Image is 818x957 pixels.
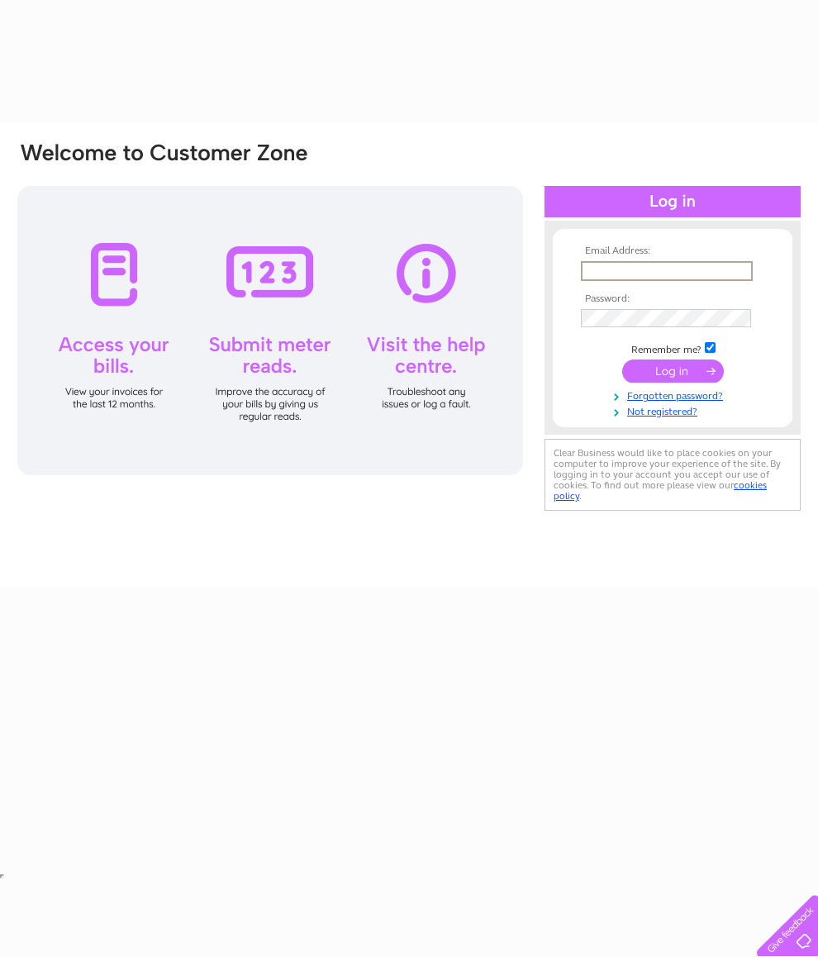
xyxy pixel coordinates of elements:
td: Remember me? [577,340,768,356]
a: Forgotten password? [581,387,768,402]
th: Password: [577,293,768,305]
th: Email Address: [577,245,768,257]
div: Clear Business would like to place cookies on your computer to improve your experience of the sit... [545,439,801,511]
a: Not registered? [581,402,768,418]
input: Submit [622,359,724,383]
a: cookies policy [554,479,767,502]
